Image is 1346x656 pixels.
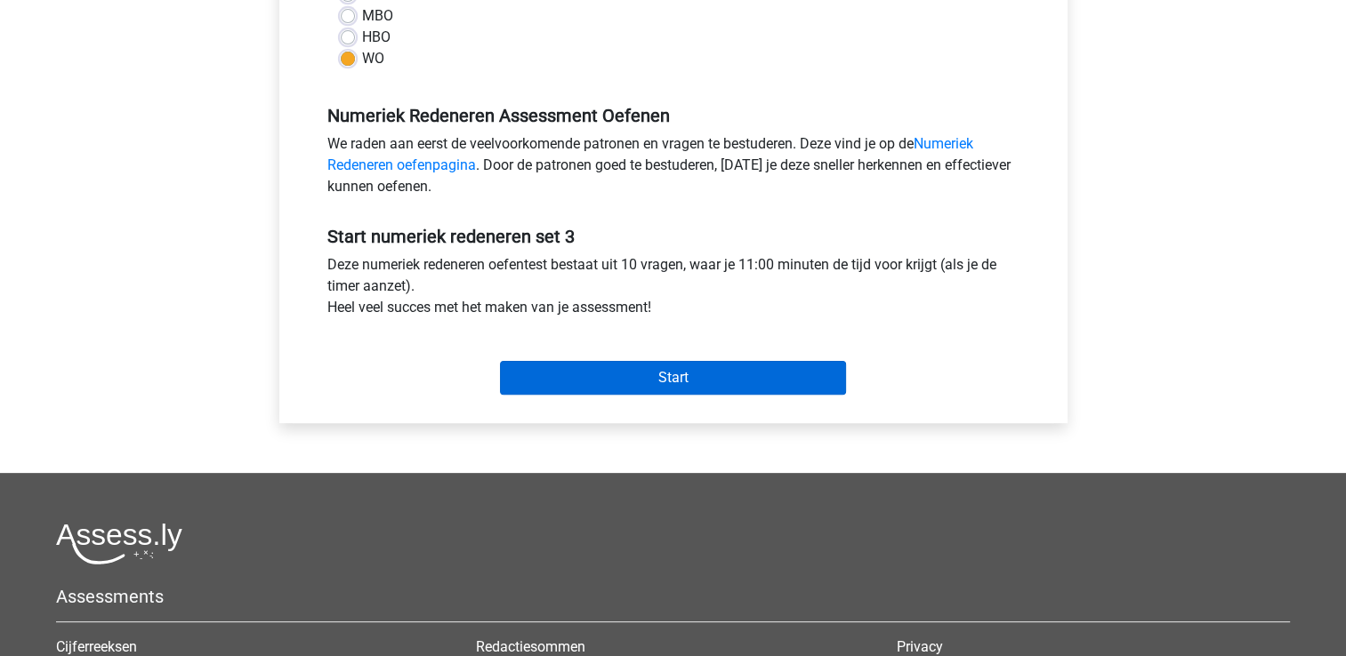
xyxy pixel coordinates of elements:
[327,135,973,173] a: Numeriek Redeneren oefenpagina
[362,48,384,69] label: WO
[327,105,1020,126] h5: Numeriek Redeneren Assessment Oefenen
[362,27,391,48] label: HBO
[56,523,182,564] img: Assessly logo
[56,638,137,655] a: Cijferreeksen
[314,254,1033,325] div: Deze numeriek redeneren oefentest bestaat uit 10 vragen, waar je 11:00 minuten de tijd voor krijg...
[897,638,943,655] a: Privacy
[327,226,1020,247] h5: Start numeriek redeneren set 3
[500,361,846,395] input: Start
[476,638,585,655] a: Redactiesommen
[362,5,393,27] label: MBO
[56,586,1290,607] h5: Assessments
[314,133,1033,204] div: We raden aan eerst de veelvoorkomende patronen en vragen te bestuderen. Deze vind je op de . Door...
